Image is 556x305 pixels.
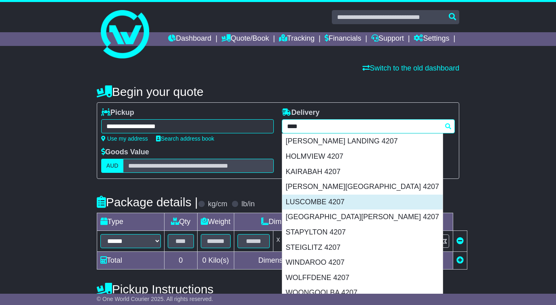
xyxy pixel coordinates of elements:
[208,200,227,209] label: kg/cm
[282,108,319,117] label: Delivery
[101,108,134,117] label: Pickup
[97,213,164,231] td: Type
[456,237,464,245] a: Remove this item
[282,149,443,164] div: HOLMVIEW 4207
[221,32,269,46] a: Quote/Book
[282,119,455,133] typeahead: Please provide city
[362,64,459,72] a: Switch to the old dashboard
[456,256,464,264] a: Add new item
[156,135,214,142] a: Search address book
[97,282,274,296] h4: Pickup Instructions
[325,32,361,46] a: Financials
[164,213,197,231] td: Qty
[282,285,443,301] div: WOONGOOLBA 4207
[197,213,234,231] td: Weight
[282,225,443,240] div: STAPYLTON 4207
[273,231,283,252] td: x
[97,252,164,270] td: Total
[164,252,197,270] td: 0
[282,195,443,210] div: LUSCOMBE 4207
[282,179,443,195] div: [PERSON_NAME][GEOGRAPHIC_DATA] 4207
[101,135,148,142] a: Use my address
[279,32,314,46] a: Tracking
[97,296,213,302] span: © One World Courier 2025. All rights reserved.
[282,270,443,286] div: WOLFFDENE 4207
[282,210,443,225] div: [GEOGRAPHIC_DATA][PERSON_NAME] 4207
[202,256,206,264] span: 0
[371,32,404,46] a: Support
[282,255,443,270] div: WINDAROO 4207
[168,32,211,46] a: Dashboard
[242,200,255,209] label: lb/in
[97,85,459,98] h4: Begin your quote
[282,134,443,149] div: [PERSON_NAME] LANDING 4207
[97,195,198,209] h4: Package details |
[101,159,124,173] label: AUD
[414,32,449,46] a: Settings
[197,252,234,270] td: Kilo(s)
[234,252,372,270] td: Dimensions in Centimetre(s)
[234,213,372,231] td: Dimensions (L x W x H)
[282,164,443,180] div: KAIRABAH 4207
[101,148,149,157] label: Goods Value
[282,240,443,255] div: STEIGLITZ 4207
